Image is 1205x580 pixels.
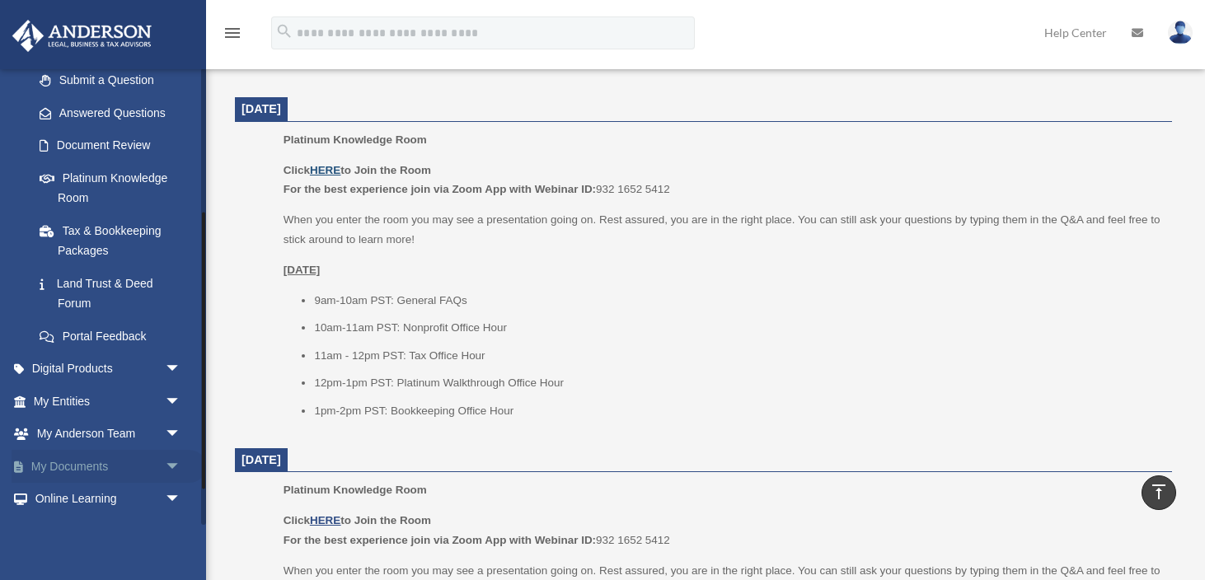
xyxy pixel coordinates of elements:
a: Portal Feedback [23,320,206,353]
b: Click to Join the Room [284,514,431,526]
a: Billingarrow_drop_down [12,515,206,548]
a: Submit a Question [23,64,206,97]
p: 932 1652 5412 [284,161,1160,199]
span: arrow_drop_down [165,515,198,549]
b: Click to Join the Room [284,164,431,176]
span: [DATE] [241,453,281,466]
span: Platinum Knowledge Room [284,133,427,146]
a: menu [223,29,242,43]
a: Digital Productsarrow_drop_down [12,353,206,386]
a: My Entitiesarrow_drop_down [12,385,206,418]
img: Anderson Advisors Platinum Portal [7,20,157,52]
span: [DATE] [241,102,281,115]
li: 12pm-1pm PST: Platinum Walkthrough Office Hour [314,373,1160,393]
a: vertical_align_top [1142,475,1176,510]
a: Platinum Knowledge Room [23,161,198,214]
a: My Documentsarrow_drop_down [12,450,206,483]
a: Document Review [23,129,206,162]
i: vertical_align_top [1149,482,1169,502]
a: My Anderson Teamarrow_drop_down [12,418,206,451]
img: User Pic [1168,21,1193,44]
p: 932 1652 5412 [284,511,1160,550]
b: For the best experience join via Zoom App with Webinar ID: [284,183,596,195]
a: HERE [310,514,340,526]
span: arrow_drop_down [165,483,198,517]
a: HERE [310,164,340,176]
i: search [275,22,293,40]
a: Online Learningarrow_drop_down [12,483,206,516]
span: arrow_drop_down [165,418,198,451]
b: For the best experience join via Zoom App with Webinar ID: [284,534,596,546]
li: 10am-11am PST: Nonprofit Office Hour [314,318,1160,338]
a: Answered Questions [23,96,206,129]
li: 1pm-2pm PST: Bookkeeping Office Hour [314,401,1160,421]
span: Platinum Knowledge Room [284,484,427,496]
a: Land Trust & Deed Forum [23,267,206,320]
p: When you enter the room you may see a presentation going on. Rest assured, you are in the right p... [284,210,1160,249]
span: arrow_drop_down [165,450,198,484]
li: 9am-10am PST: General FAQs [314,291,1160,311]
a: Tax & Bookkeeping Packages [23,214,206,267]
span: arrow_drop_down [165,385,198,419]
li: 11am - 12pm PST: Tax Office Hour [314,346,1160,366]
i: menu [223,23,242,43]
u: [DATE] [284,264,321,276]
span: arrow_drop_down [165,353,198,386]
